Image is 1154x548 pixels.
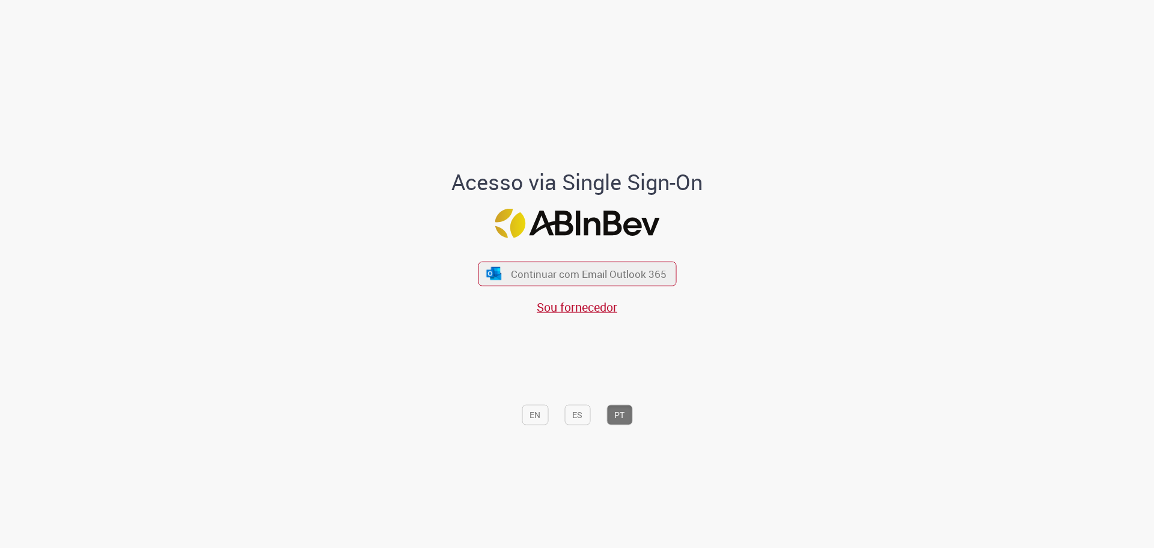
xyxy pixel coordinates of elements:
img: Logo ABInBev [495,208,659,238]
a: Sou fornecedor [537,299,617,315]
button: PT [606,404,632,425]
h1: Acesso via Single Sign-On [411,170,744,194]
span: Continuar com Email Outlook 365 [511,267,667,281]
img: ícone Azure/Microsoft 360 [486,267,502,280]
button: ícone Azure/Microsoft 360 Continuar com Email Outlook 365 [478,261,676,286]
button: EN [522,404,548,425]
button: ES [564,404,590,425]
